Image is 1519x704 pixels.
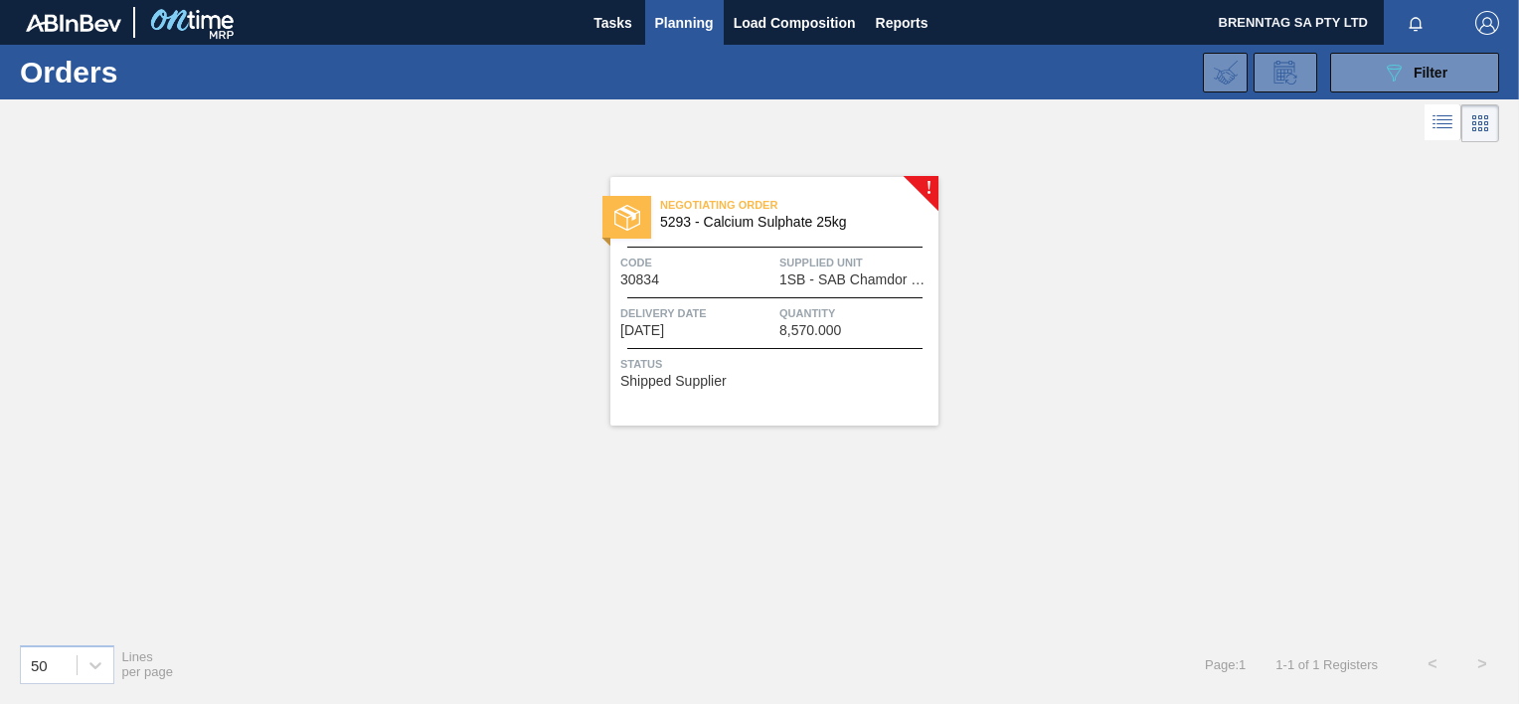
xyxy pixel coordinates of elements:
span: Reports [876,11,928,35]
span: 1 - 1 of 1 Registers [1275,657,1378,672]
span: Status [620,354,933,374]
div: 50 [31,656,48,673]
span: 08/21/2025 [620,323,664,338]
span: Load Composition [734,11,856,35]
img: Logout [1475,11,1499,35]
span: 8,570.000 [779,323,841,338]
div: Order Review Request [1254,53,1317,92]
span: Shipped Supplier [620,374,727,389]
a: !statusNegotiating Order5293 - Calcium Sulphate 25kgCode30834Supplied Unit1SB - SAB Chamdor Brewe... [581,177,938,426]
span: 5293 - Calcium Sulphate 25kg [660,215,923,230]
span: Tasks [591,11,635,35]
h1: Orders [20,61,305,84]
button: Filter [1330,53,1499,92]
span: Planning [655,11,714,35]
img: status [614,205,640,231]
div: Card Vision [1461,104,1499,142]
span: Lines per page [122,649,174,679]
span: Negotiating Order [660,195,938,215]
span: 1SB - SAB Chamdor Brewery [779,272,933,287]
div: Import Order Negotiation [1203,53,1248,92]
img: TNhmsLtSVTkK8tSr43FrP2fwEKptu5GPRR3wAAAABJRU5ErkJggg== [26,14,121,32]
span: Quantity [779,303,933,323]
button: > [1457,639,1507,689]
span: Supplied Unit [779,253,933,272]
span: Code [620,253,774,272]
span: Page : 1 [1205,657,1246,672]
button: Notifications [1384,9,1447,37]
span: Filter [1414,65,1447,81]
div: List Vision [1425,104,1461,142]
button: < [1408,639,1457,689]
span: Delivery Date [620,303,774,323]
span: 30834 [620,272,659,287]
